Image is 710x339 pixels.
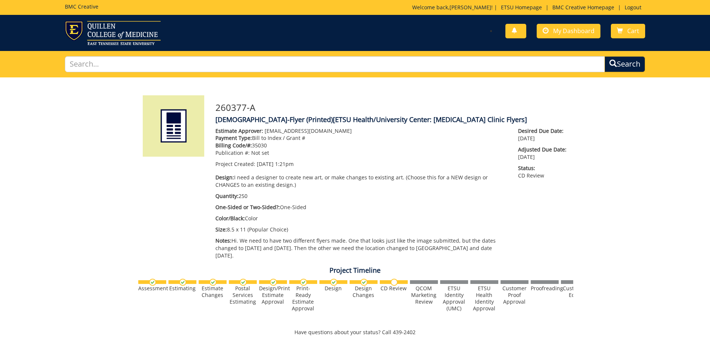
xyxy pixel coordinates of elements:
[215,142,507,149] p: 35030
[215,127,507,135] p: [EMAIL_ADDRESS][DOMAIN_NAME]
[215,174,234,181] span: Design:
[549,4,618,11] a: BMC Creative Homepage
[289,285,317,312] div: Print-Ready Estimate Approval
[65,21,161,45] img: ETSU logo
[319,285,347,292] div: Design
[518,146,567,153] span: Adjusted Due Date:
[561,285,589,298] div: Customer Edits
[333,115,527,124] span: [ETSU Health/University Center: [MEDICAL_DATA] Clinic Flyers]
[412,4,645,11] p: Welcome back, ! | | |
[149,279,156,286] img: checkmark
[215,192,239,199] span: Quantity:
[65,4,98,9] h5: BMC Creative
[215,103,568,112] h3: 260377-A
[215,204,280,211] span: One-Sided or Two-Sided?:
[605,56,645,72] button: Search
[65,56,605,72] input: Search...
[215,127,263,134] span: Estimate Approver:
[215,204,507,211] p: One-Sided
[137,329,573,336] p: Have questions about your status? Call 439-2402
[215,142,252,149] span: Billing Code/#:
[137,267,573,274] h4: Project Timeline
[410,285,438,305] div: QCOM Marketing Review
[470,285,498,312] div: ETSU Health Identity Approval
[497,4,546,11] a: ETSU Homepage
[300,279,307,286] img: checkmark
[229,285,257,305] div: Postal Services Estimating
[257,160,294,167] span: [DATE] 1:21pm
[531,285,559,292] div: Proofreading
[215,134,252,141] span: Payment Type:
[251,149,269,156] span: Not set
[380,285,408,292] div: CD Review
[518,164,567,179] p: CD Review
[391,279,398,286] img: no
[215,149,250,156] span: Publication #:
[215,116,568,124] h4: [DEMOGRAPHIC_DATA]-Flyer (Printed)
[199,285,227,298] div: Estimate Changes
[215,237,231,244] span: Notes:
[215,237,507,259] p: Hi. We need to have two different flyers made. One that looks just like the image submitted, but ...
[215,215,245,222] span: Color/Black:
[518,127,567,142] p: [DATE]
[215,134,507,142] p: Bill to Index / Grant #
[209,279,217,286] img: checkmark
[501,285,528,305] div: Customer Proof Approval
[537,24,600,38] a: My Dashboard
[449,4,491,11] a: [PERSON_NAME]
[240,279,247,286] img: checkmark
[215,226,227,233] span: Size:
[143,95,204,157] img: Product featured image
[215,226,507,233] p: 8.5 x 11 (Popular Choice)
[215,215,507,222] p: Color
[518,146,567,161] p: [DATE]
[215,174,507,189] p: I need a designer to create new art, or make changes to existing art. (Choose this for a NEW desi...
[518,164,567,172] span: Status:
[138,285,166,292] div: Assessment
[215,160,255,167] span: Project Created:
[259,285,287,305] div: Design/Print Estimate Approval
[621,4,645,11] a: Logout
[627,27,639,35] span: Cart
[518,127,567,135] span: Desired Due Date:
[270,279,277,286] img: checkmark
[440,285,468,312] div: ETSU Identity Approval (UMC)
[360,279,367,286] img: checkmark
[350,285,378,298] div: Design Changes
[215,192,507,200] p: 250
[179,279,186,286] img: checkmark
[168,285,196,292] div: Estimating
[553,27,594,35] span: My Dashboard
[330,279,337,286] img: checkmark
[611,24,645,38] a: Cart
